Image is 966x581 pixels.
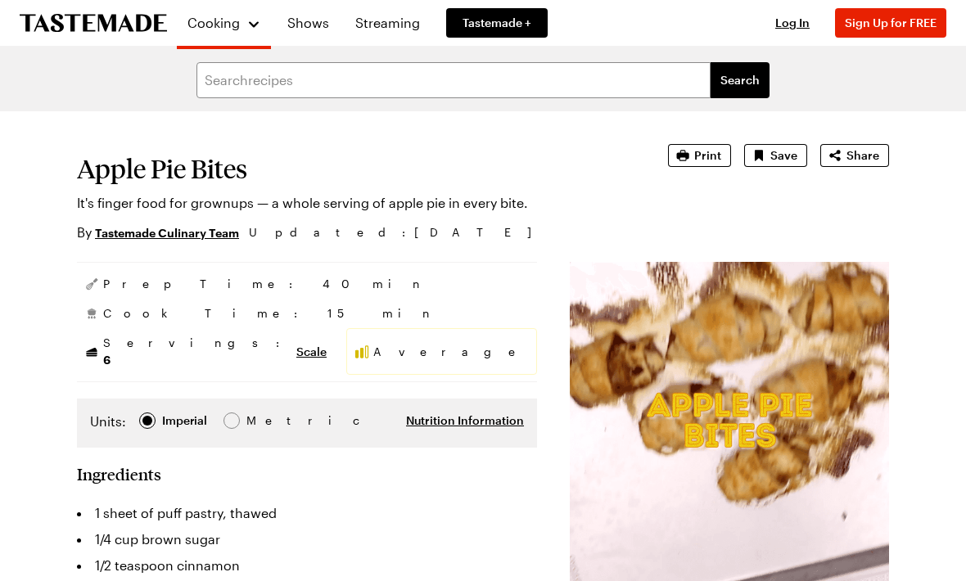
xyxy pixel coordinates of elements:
button: Scale [296,344,327,360]
li: 1/4 cup brown sugar [77,526,537,552]
button: Cooking [187,7,261,39]
button: Save recipe [744,144,807,167]
div: Metric [246,412,281,430]
span: Cook Time: 15 min [103,305,436,322]
a: Tastemade Culinary Team [95,223,239,241]
div: Imperial Metric [90,412,281,435]
span: Updated : [DATE] [249,223,548,241]
span: Search [720,72,760,88]
h1: Apple Pie Bites [77,154,622,183]
span: Servings: [103,335,288,368]
label: Units: [90,412,126,431]
span: Print [694,147,721,164]
a: To Tastemade Home Page [20,14,167,33]
a: Tastemade + [446,8,548,38]
button: Sign Up for FREE [835,8,946,38]
span: Sign Up for FREE [845,16,937,29]
button: Log In [760,15,825,31]
span: Metric [246,412,282,430]
li: 1/2 teaspoon cinnamon [77,552,537,579]
span: Imperial [162,412,209,430]
li: 1 sheet of puff pastry, thawed [77,500,537,526]
span: Prep Time: 40 min [103,276,426,292]
p: By [77,223,239,242]
button: Share [820,144,889,167]
span: Tastemade + [463,15,531,31]
div: Imperial [162,412,207,430]
span: Log In [775,16,810,29]
span: Save [770,147,797,164]
span: Share [846,147,879,164]
button: Nutrition Information [406,412,524,429]
p: It's finger food for grownups — a whole serving of apple pie in every bite. [77,193,622,213]
button: filters [711,62,770,98]
span: Average [373,344,530,360]
span: Cooking [187,15,240,30]
span: 6 [103,351,111,367]
h2: Ingredients [77,464,161,484]
button: Print [668,144,731,167]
